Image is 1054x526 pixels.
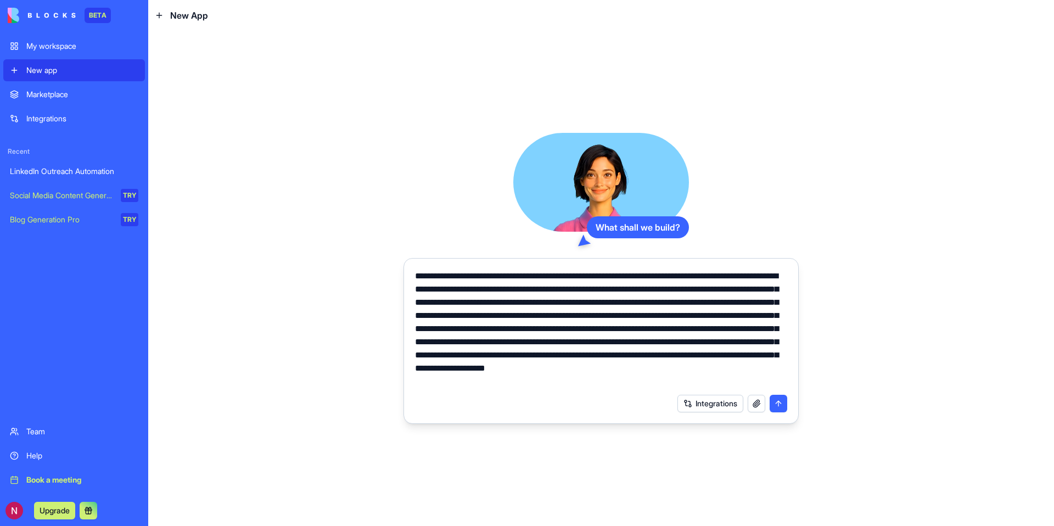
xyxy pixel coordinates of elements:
div: Integrations [26,113,138,124]
a: Team [3,421,145,443]
div: LinkedIn Outreach Automation [10,166,138,177]
div: Help [26,450,138,461]
span: New App [170,9,208,22]
img: logo [8,8,76,23]
div: TRY [121,213,138,226]
div: BETA [85,8,111,23]
a: Integrations [3,108,145,130]
span: Recent [3,147,145,156]
a: Blog Generation ProTRY [3,209,145,231]
button: Upgrade [34,502,75,519]
div: New app [26,65,138,76]
a: Social Media Content GeneratorTRY [3,184,145,206]
a: Book a meeting [3,469,145,491]
div: My workspace [26,41,138,52]
div: Marketplace [26,89,138,100]
a: Marketplace [3,83,145,105]
a: New app [3,59,145,81]
div: Blog Generation Pro [10,214,113,225]
a: BETA [8,8,111,23]
div: Book a meeting [26,474,138,485]
img: ACg8ocJljcJVg63MWo_Oqugo6CogbWKjB1eTSiEZrtMFNxPnnvPnrg=s96-c [5,502,23,519]
a: Upgrade [34,505,75,516]
div: What shall we build? [587,216,689,238]
div: Team [26,426,138,437]
a: My workspace [3,35,145,57]
div: TRY [121,189,138,202]
a: Help [3,445,145,467]
button: Integrations [677,395,743,412]
a: LinkedIn Outreach Automation [3,160,145,182]
div: Social Media Content Generator [10,190,113,201]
